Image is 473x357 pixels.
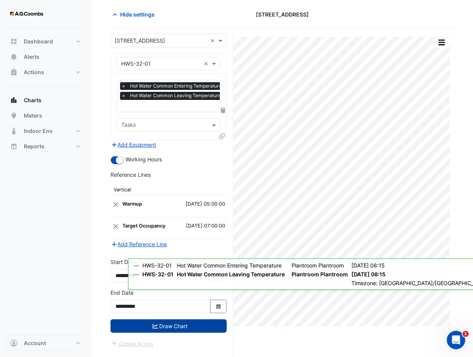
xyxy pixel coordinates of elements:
app-icon: Actions [10,68,18,76]
app-icon: Indoor Env [10,127,18,135]
button: Add Equipment [110,140,157,149]
span: Account [24,339,46,347]
img: Company Logo [9,6,44,22]
button: Add Reference Line [110,240,168,249]
td: [DATE] 07:00:00 [176,218,227,239]
label: Start Date [110,258,136,266]
button: Alerts [6,49,86,65]
span: Hide settings [120,10,155,18]
span: Alerts [24,53,40,61]
button: Close [112,219,119,234]
button: Reports [6,139,86,154]
label: End Date [110,289,133,297]
app-icon: Alerts [10,53,18,61]
span: Dashboard [24,38,53,45]
button: Actions [6,65,86,80]
button: More Options [434,38,449,47]
span: 1 [463,331,469,337]
button: Dashboard [6,34,86,49]
strong: Target Occupancy [122,223,165,229]
button: Account [6,335,86,351]
button: Draw Chart [110,319,227,333]
span: Actions [24,68,44,76]
strong: Warmup [122,201,142,207]
span: Hot Water Common Entering Temperature - Plantroom, Plantroom [128,82,276,90]
span: Meters [24,112,42,120]
span: Clone Favourites and Tasks from this Equipment to other Equipment [219,133,225,139]
span: Clear [204,60,210,68]
button: Close [112,197,119,212]
td: [DATE] 05:00:00 [176,195,227,217]
span: [STREET_ADDRESS] [256,10,309,18]
app-icon: Reports [10,143,18,150]
fa-icon: Select Date [215,272,222,279]
button: Meters [6,108,86,123]
span: Choose Function [220,107,227,113]
span: × [120,92,127,100]
app-escalated-ticket-create-button: Please draw the charts first [110,340,154,346]
label: Reference Lines [110,171,151,179]
iframe: Intercom live chat [447,331,465,349]
span: Charts [24,96,41,104]
span: × [120,82,127,90]
td: Target Occupancy [121,218,176,239]
fa-icon: Select Date [215,303,222,310]
span: Clear [210,37,217,45]
app-icon: Dashboard [10,38,18,45]
app-icon: Meters [10,112,18,120]
button: Hide settings [110,8,160,21]
td: Warmup [121,195,176,217]
span: Working Hours [125,156,162,163]
span: Reports [24,143,44,150]
app-icon: Charts [10,96,18,104]
th: Vertical [110,182,227,195]
div: Tasks [120,121,136,131]
button: Indoor Env [6,123,86,139]
button: Charts [6,93,86,108]
span: Hot Water Common Leaving Temperature - Plantroom, Plantroom [128,92,275,100]
span: Indoor Env [24,127,53,135]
